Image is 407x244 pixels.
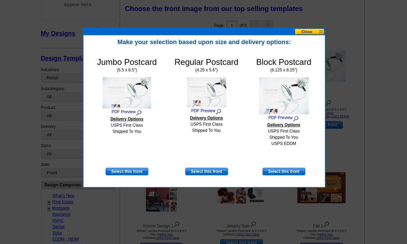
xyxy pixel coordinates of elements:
a: Select this front [106,168,148,175]
dt: Delivery Options [256,122,311,128]
dt: Delivery Options [175,115,238,121]
img: magnifyGlass.png [136,108,142,116]
h4: Block Postcard [256,57,311,67]
span: (4.25 x 5.6") [175,67,238,73]
a: PDF Preview [175,107,238,115]
a: PDF Preview [97,108,157,116]
img: magnifyGlass.png [292,114,299,122]
dt: Delivery Options [97,116,157,122]
img: magnifyGlass.png [215,107,222,115]
dd: USPS First Class Shipped To You USPS EDDM [256,128,311,147]
a: Select this front [262,168,305,175]
h2: Make your selection based upon size and delivery options: [87,39,321,46]
dd: USPS First Class Shipped To You [175,121,238,134]
h4: Regular Postcard [175,57,238,67]
img: GENPJFjewelry.jpg [103,77,151,108]
a: PDF Preview [256,114,311,122]
img: GENPEFjewelry.jpg [259,77,309,114]
h4: Jumbo Postcard [97,57,157,67]
dd: USPS First Class Shipped To You [97,122,157,135]
img: GENPRFjewelry.jpg [187,77,226,107]
a: Select this front [185,168,228,175]
span: (6.125 x 8.25") [256,67,311,73]
span: (5.5 x 8.5") [97,67,157,73]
